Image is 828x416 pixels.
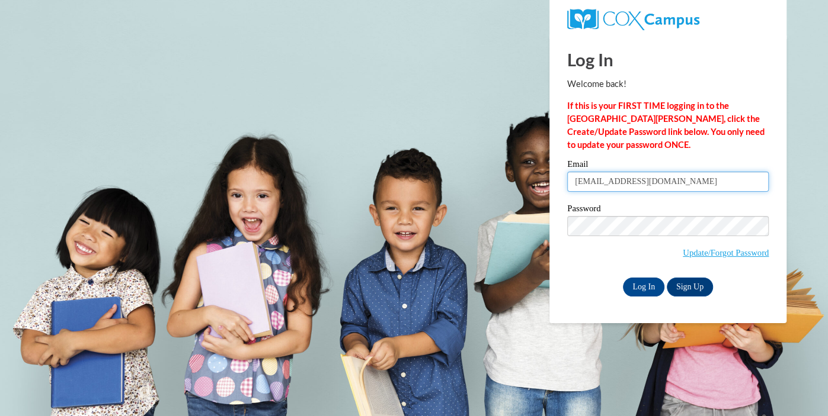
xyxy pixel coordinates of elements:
[567,14,699,24] a: COX Campus
[683,248,769,257] a: Update/Forgot Password
[567,9,699,30] img: COX Campus
[567,204,769,216] label: Password
[567,101,765,150] strong: If this is your FIRST TIME logging in to the [GEOGRAPHIC_DATA][PERSON_NAME], click the Create/Upd...
[567,78,769,91] p: Welcome back!
[567,160,769,172] label: Email
[567,47,769,72] h1: Log In
[623,278,664,296] input: Log In
[667,278,713,296] a: Sign Up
